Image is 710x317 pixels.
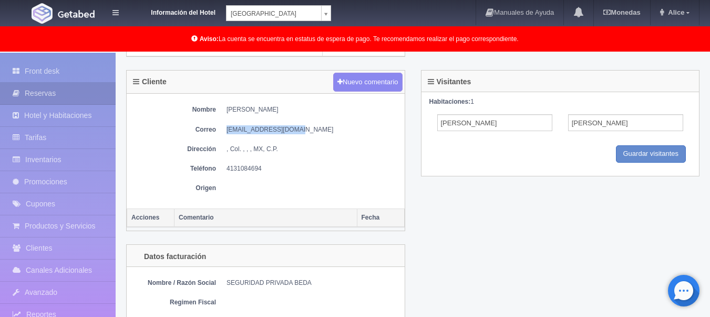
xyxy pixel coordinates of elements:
[437,114,552,131] input: Nombre del Adulto
[133,78,167,86] h4: Cliente
[226,5,331,21] a: [GEOGRAPHIC_DATA]
[428,78,471,86] h4: Visitantes
[174,209,357,227] th: Comentario
[131,5,215,17] dt: Información del Hotel
[132,145,216,154] dt: Dirección
[132,164,216,173] dt: Teléfono
[231,6,317,22] span: [GEOGRAPHIC_DATA]
[665,8,684,16] span: Alice
[227,105,399,114] dd: [PERSON_NAME]
[429,97,692,106] div: 1
[200,35,219,43] b: Aviso:
[227,145,399,154] dd: , Col. , , , MX, C.P.
[357,209,404,227] th: Fecha
[132,105,216,114] dt: Nombre
[429,98,471,105] strong: Habitaciones:
[133,252,206,261] h4: Datos facturación
[127,209,174,227] th: Acciones
[227,279,399,288] dd: SEGURIDAD PRIVADA BEDA
[227,125,399,134] dd: [EMAIL_ADDRESS][DOMAIN_NAME]
[227,164,399,173] dd: 4131084694
[568,114,683,131] input: Apellidos del Adulto
[603,8,640,16] b: Monedas
[132,125,216,134] dt: Correo
[58,10,95,18] img: Getabed
[616,145,686,163] input: Guardar visitantes
[132,279,216,288] dt: Nombre / Razón Social
[132,298,216,307] dt: Regimen Fiscal
[333,73,403,92] button: Nuevo comentario
[32,3,53,24] img: Getabed
[132,184,216,193] dt: Origen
